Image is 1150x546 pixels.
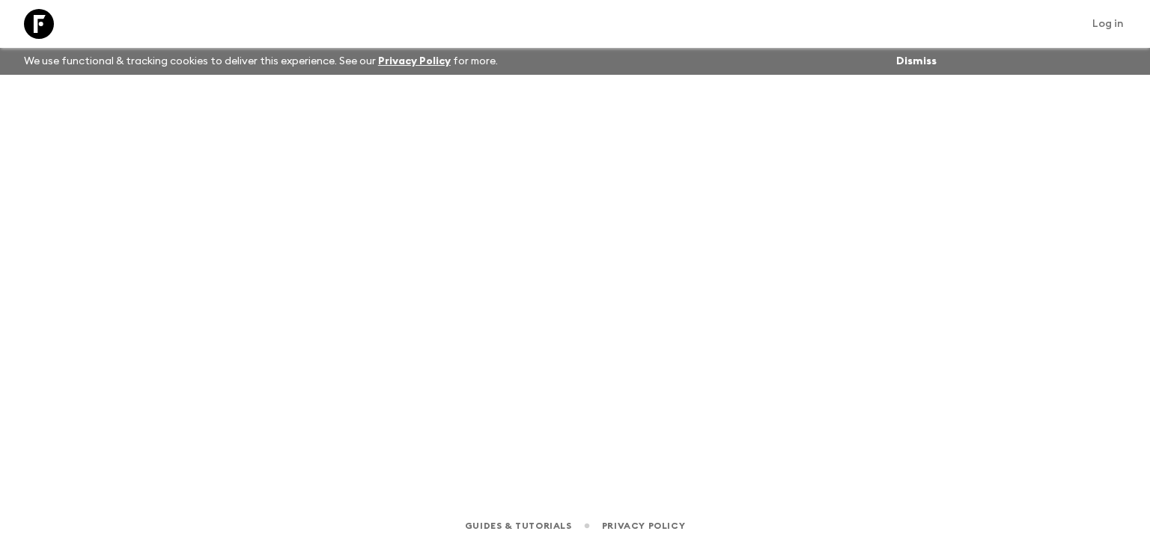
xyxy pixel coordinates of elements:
button: Dismiss [892,51,940,72]
a: Guides & Tutorials [465,518,572,534]
p: We use functional & tracking cookies to deliver this experience. See our for more. [18,48,504,75]
a: Log in [1084,13,1132,34]
a: Privacy Policy [602,518,685,534]
a: Privacy Policy [378,56,451,67]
